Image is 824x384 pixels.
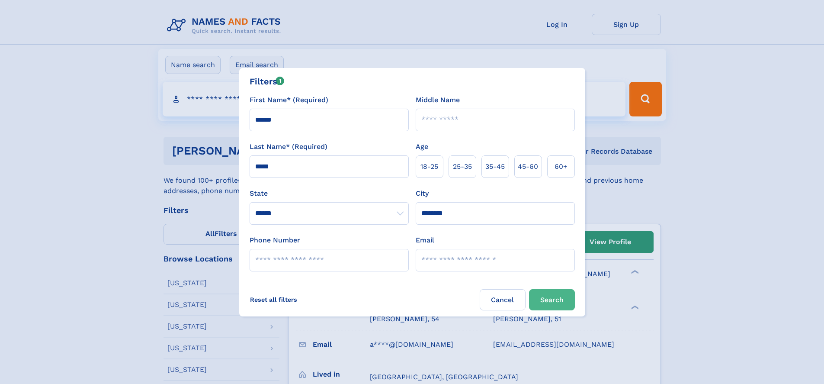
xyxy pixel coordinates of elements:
[420,161,438,172] span: 18‑25
[244,289,303,310] label: Reset all filters
[453,161,472,172] span: 25‑35
[416,235,434,245] label: Email
[250,95,328,105] label: First Name* (Required)
[416,95,460,105] label: Middle Name
[250,188,409,199] label: State
[485,161,505,172] span: 35‑45
[480,289,526,310] label: Cancel
[250,235,300,245] label: Phone Number
[416,188,429,199] label: City
[250,75,285,88] div: Filters
[416,142,428,152] label: Age
[250,142,327,152] label: Last Name* (Required)
[555,161,568,172] span: 60+
[518,161,538,172] span: 45‑60
[529,289,575,310] button: Search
